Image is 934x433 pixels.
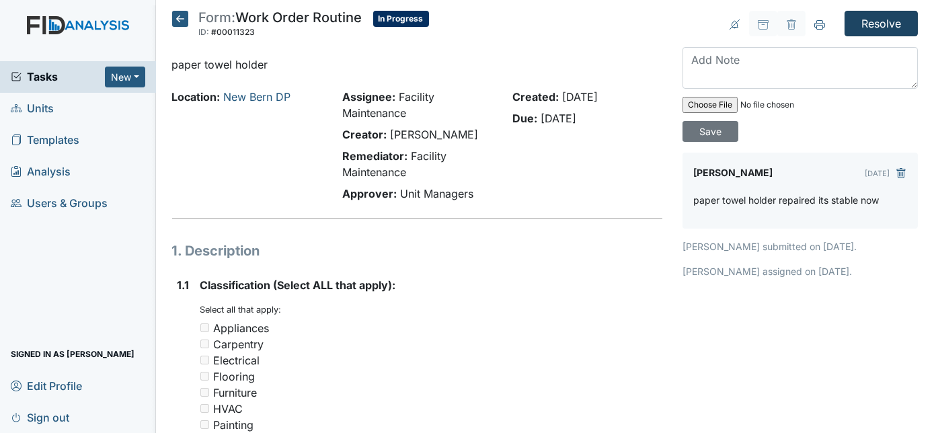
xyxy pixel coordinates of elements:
span: Sign out [11,407,69,428]
span: Signed in as [PERSON_NAME] [11,344,134,364]
span: Form: [199,9,236,26]
input: Carpentry [200,340,209,348]
strong: Approver: [342,187,397,200]
a: Tasks [11,69,105,85]
div: Flooring [214,368,256,385]
div: Electrical [214,352,260,368]
p: [PERSON_NAME] submitted on [DATE]. [683,239,918,253]
div: Furniture [214,385,258,401]
strong: Assignee: [342,90,395,104]
input: Painting [200,420,209,429]
span: Templates [11,130,79,151]
span: Units [11,98,54,119]
span: ID: [199,27,210,37]
span: Users & Groups [11,193,108,214]
a: New Bern DP [224,90,291,104]
span: Unit Managers [400,187,473,200]
strong: Location: [172,90,221,104]
p: paper towel holder [172,56,663,73]
span: [DATE] [562,90,598,104]
label: [PERSON_NAME] [693,163,773,182]
strong: Created: [512,90,559,104]
input: Resolve [845,11,918,36]
label: 1.1 [178,277,190,293]
input: Furniture [200,388,209,397]
input: Appliances [200,323,209,332]
span: [DATE] [541,112,576,125]
strong: Due: [512,112,537,125]
strong: Creator: [342,128,387,141]
span: Classification (Select ALL that apply): [200,278,396,292]
span: #00011323 [212,27,256,37]
span: [PERSON_NAME] [390,128,478,141]
div: Work Order Routine [199,11,362,40]
h1: 1. Description [172,241,663,261]
div: HVAC [214,401,243,417]
span: In Progress [373,11,429,27]
p: [PERSON_NAME] assigned on [DATE]. [683,264,918,278]
div: Painting [214,417,254,433]
button: New [105,67,145,87]
input: HVAC [200,404,209,413]
small: [DATE] [865,169,890,178]
input: Electrical [200,356,209,364]
span: Edit Profile [11,375,82,396]
strong: Remediator: [342,149,407,163]
p: paper towel holder repaired its stable now [693,193,879,207]
div: Appliances [214,320,270,336]
div: Carpentry [214,336,264,352]
input: Save [683,121,738,142]
input: Flooring [200,372,209,381]
span: Analysis [11,161,71,182]
small: Select all that apply: [200,305,282,315]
